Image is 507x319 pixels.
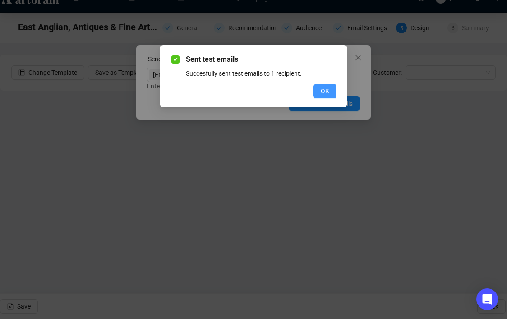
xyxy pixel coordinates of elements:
div: Open Intercom Messenger [476,288,498,310]
span: OK [321,86,329,96]
div: Succesfully sent test emails to 1 recipient. [186,68,336,78]
span: check-circle [171,55,180,64]
span: Sent test emails [186,54,336,65]
button: OK [313,84,336,98]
